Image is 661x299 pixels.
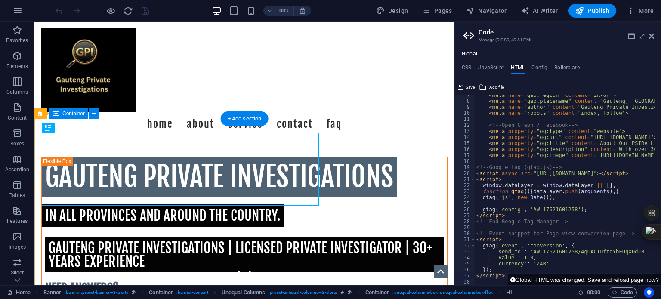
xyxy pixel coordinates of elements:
[455,237,476,243] div: 31
[455,249,476,255] div: 33
[479,36,637,44] h3: Manage (S)CSS, JS & HTML
[7,287,31,298] a: Click to cancel selection. Double-click to open Pages
[627,6,654,15] span: More
[43,287,62,298] span: Click to select. Double-click to edit
[455,128,476,134] div: 13
[123,6,133,16] i: Reload page
[455,194,476,200] div: 24
[299,7,306,15] i: On resize automatically adjust zoom level to fit chosen device.
[269,287,337,298] span: . preset-unequal-columns-v2-alerta
[506,287,513,298] span: H1
[455,158,476,164] div: 18
[455,273,476,279] div: 37
[6,37,28,44] p: Favorites
[7,218,28,225] p: Features
[222,287,265,298] span: Unequal Columns
[455,146,476,152] div: 16
[623,4,657,18] button: More
[466,6,507,15] span: Navigator
[463,4,510,18] button: Navigator
[462,51,477,58] h4: Global
[612,287,633,298] span: Code
[455,104,476,110] div: 9
[455,243,476,249] div: 32
[9,192,25,199] p: Tables
[455,134,476,140] div: 14
[578,287,601,298] h6: Session time
[418,4,455,18] button: Pages
[373,4,412,18] button: Design
[455,164,476,170] div: 19
[455,225,476,231] div: 29
[221,111,269,126] div: + Add section
[8,114,27,121] p: Content
[455,110,476,116] div: 10
[123,6,133,16] button: reload
[422,6,452,15] span: Pages
[392,287,492,298] span: . unequal-columns-box .unequal-columns-box-flex
[593,289,594,296] span: :
[608,287,637,298] button: Code
[575,6,609,15] span: Publish
[276,6,290,16] h6: 100%
[6,63,28,70] p: Elements
[455,122,476,128] div: 12
[43,287,513,298] nav: breadcrumb
[5,166,29,173] p: Accordion
[466,82,475,92] span: Save
[479,28,654,36] h2: Code
[455,182,476,188] div: 22
[176,287,208,298] span: . banner-content
[455,255,476,261] div: 34
[11,269,24,276] p: Slider
[149,287,173,298] span: Click to select. Double-click to edit
[263,6,294,16] button: 100%
[455,231,476,237] div: 30
[132,290,136,295] i: This element is a customizable preset
[455,213,476,219] div: 27
[517,4,562,18] button: AI Writer
[455,200,476,207] div: 25
[6,89,28,96] p: Columns
[455,207,476,213] div: 26
[462,65,471,74] h4: CSS
[508,274,661,285] button: Global HTML was changed. Save and reload page now?
[457,82,476,92] button: Save
[644,287,654,298] button: Usercentrics
[455,267,476,273] div: 36
[65,287,128,298] span: . banner .preset-banner-v3-alerta
[587,287,600,298] span: 00 00
[10,140,25,147] p: Boxes
[478,65,503,74] h4: JavaScript
[455,261,476,267] div: 35
[455,140,476,146] div: 15
[455,279,476,285] div: 38
[511,65,525,74] h4: HTML
[376,6,408,15] span: Design
[521,6,558,15] span: AI Writer
[568,4,616,18] button: Publish
[455,116,476,122] div: 11
[554,65,580,74] h4: Boilerplate
[455,98,476,104] div: 8
[62,111,85,116] span: Container
[455,152,476,158] div: 17
[455,170,476,176] div: 20
[455,92,476,98] div: 7
[373,4,412,18] div: Design (Ctrl+Alt+Y)
[9,244,26,250] p: Images
[478,82,505,92] button: Add file
[455,219,476,225] div: 28
[105,6,116,16] button: Click here to leave preview mode and continue editing
[455,285,476,291] div: 39
[489,82,504,92] span: Add file
[531,65,547,74] h4: Config
[455,188,476,194] div: 23
[365,287,389,298] span: Container
[455,176,476,182] div: 21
